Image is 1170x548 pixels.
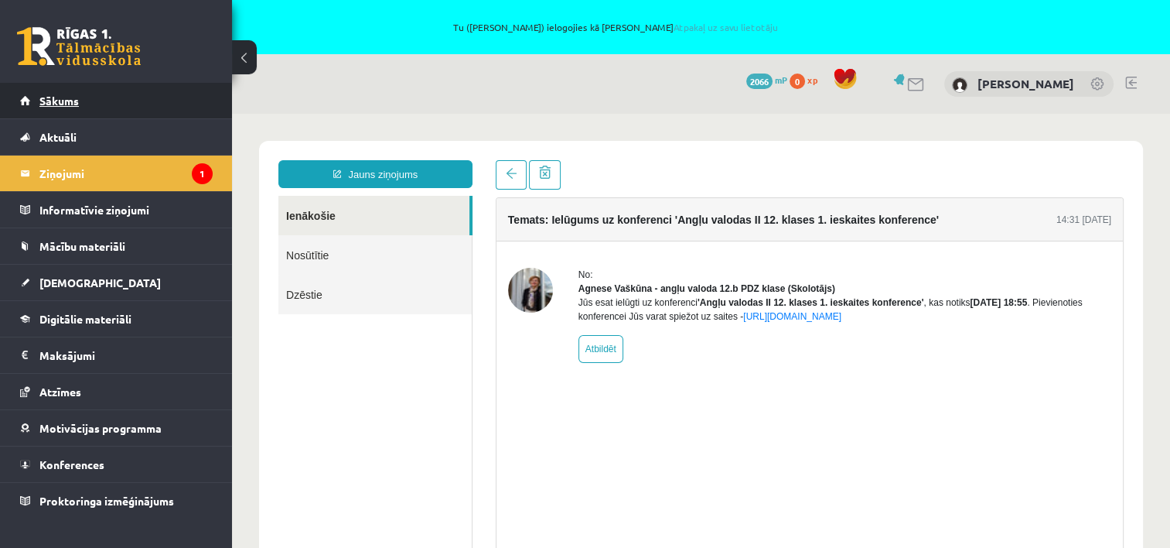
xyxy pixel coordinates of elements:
[39,421,162,435] span: Motivācijas programma
[20,119,213,155] a: Aktuāli
[20,410,213,446] a: Motivācijas programma
[466,183,692,194] b: 'Angļu valodas II 12. klases 1. ieskaites konference'
[178,22,1053,32] span: Tu ([PERSON_NAME]) ielogojies kā [PERSON_NAME]
[346,154,879,168] div: No:
[20,374,213,409] a: Atzīmes
[346,170,603,180] strong: Agnese Vaškūna - angļu valoda 12.b PDZ klase (Skolotājs)
[20,192,213,228] a: Informatīvie ziņojumi
[20,265,213,300] a: [DEMOGRAPHIC_DATA]
[20,483,213,519] a: Proktoringa izmēģinājums
[346,221,391,249] a: Atbildēt
[46,161,240,200] a: Dzēstie
[738,183,795,194] b: [DATE] 18:55
[977,76,1074,91] a: [PERSON_NAME]
[276,154,321,199] img: Agnese Vaškūna - angļu valoda 12.b PDZ klase
[824,99,879,113] div: 14:31 [DATE]
[20,301,213,337] a: Digitālie materiāli
[39,494,174,508] span: Proktoringa izmēģinājums
[20,228,213,264] a: Mācību materiāli
[39,156,213,191] legend: Ziņojumi
[775,74,787,86] span: mP
[39,94,79,108] span: Sākums
[39,457,104,471] span: Konferences
[39,385,81,399] span: Atzīmes
[746,74,773,89] span: 2066
[674,21,778,33] a: Atpakaļ uz savu lietotāju
[20,447,213,482] a: Konferences
[46,82,237,122] a: Ienākošie
[39,312,131,326] span: Digitālie materiāli
[746,74,787,86] a: 2066 mP
[17,27,141,66] a: Rīgas 1. Tālmācības vidusskola
[39,239,125,253] span: Mācību materiāli
[46,122,240,161] a: Nosūtītie
[192,163,213,184] i: 1
[39,192,213,228] legend: Informatīvie ziņojumi
[952,77,967,93] img: Robijs Cabuls
[790,74,825,86] a: 0 xp
[20,337,213,373] a: Maksājumi
[39,276,161,289] span: [DEMOGRAPHIC_DATA]
[276,100,707,112] h4: Temats: Ielūgums uz konferenci 'Angļu valodas II 12. klases 1. ieskaites konference'
[511,197,609,208] a: [URL][DOMAIN_NAME]
[39,337,213,373] legend: Maksājumi
[39,130,77,144] span: Aktuāli
[346,182,879,210] div: Jūs esat ielūgti uz konferenci , kas notiks . Pievienoties konferencei Jūs varat spiežot uz saites -
[20,156,213,191] a: Ziņojumi1
[46,46,240,74] a: Jauns ziņojums
[790,74,805,89] span: 0
[807,74,817,86] span: xp
[20,83,213,118] a: Sākums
